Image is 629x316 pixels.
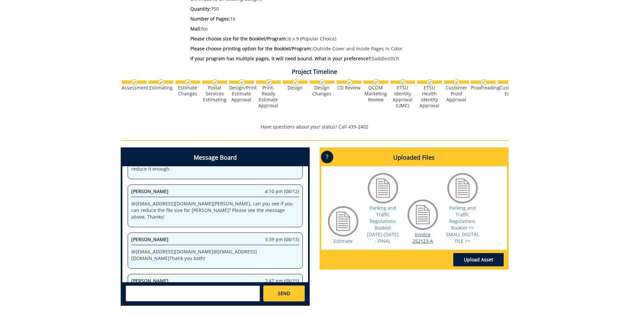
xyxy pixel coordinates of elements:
img: checkmark [346,79,352,85]
div: ETSU Health Identity Approval [417,85,442,109]
span: Number of Pages: [190,16,230,22]
p: Outside Cover and Inside Pages in Color [190,45,450,52]
p: No [190,26,450,32]
a: Parking and Traffic Regulations Booklet << SMALL DIGITAL FILE >> [446,205,479,244]
div: Estimating [149,85,173,91]
p: ? [321,151,333,163]
span: 4:10 pm (08/12) [265,188,299,195]
div: Customer Edits [498,85,523,97]
span: 2:47 pm (08/15) [265,278,299,284]
span: Please choose size for the Booklet/Program:: [190,35,288,42]
p: 750 [190,6,450,12]
span: [PERSON_NAME] [131,236,168,242]
textarea: messageToSend [126,286,260,301]
p: Saddlestitch [190,55,450,62]
div: CD Review [337,85,361,91]
span: [PERSON_NAME] [131,278,168,284]
div: Proofreading [471,85,496,91]
p: 6 x 9 (Popular Choice) [190,35,450,42]
img: checkmark [239,79,245,85]
img: checkmark [266,79,272,85]
img: checkmark [319,79,326,85]
div: Design Changes [310,85,335,97]
img: checkmark [480,79,487,85]
img: checkmark [454,79,460,85]
p: @ [EMAIL_ADDRESS][DOMAIN_NAME] @ [EMAIL_ADDRESS][DOMAIN_NAME] Thank you both! [131,248,299,262]
div: Customer Proof Approval [444,85,469,103]
div: QCOM Marketing Review [363,85,388,103]
span: 3:39 pm (08/13) [265,236,299,243]
span: [PERSON_NAME] [131,188,168,194]
img: checkmark [507,79,514,85]
a: Parking and Traffic Regulations Booklet [DATE]-[DATE] - FINAL [367,205,399,244]
span: Mail: [190,26,201,32]
h4: Project Timeline [121,69,509,75]
h4: Uploaded Files [321,149,507,166]
span: If your program has multiple pages, it will need bound. What is your preference?: [190,55,372,62]
div: Print-Ready Estimate Approval [256,85,281,109]
span: SEND [278,290,290,297]
img: checkmark [158,79,164,85]
div: ETSU Identity Approval (UMC) [390,85,415,109]
a: Upload Asset [453,253,504,266]
img: checkmark [427,79,433,85]
div: Postal Services Estimating [202,85,227,103]
h4: Message Board [122,149,308,166]
img: checkmark [373,79,379,85]
img: checkmark [292,79,299,85]
div: Design/Print Estimate Approval [229,85,254,103]
p: Have questions about your status? Call 439-2402 [121,124,509,130]
div: Assessment [122,85,147,91]
img: checkmark [185,79,191,85]
p: @ [EMAIL_ADDRESS][DOMAIN_NAME] [PERSON_NAME], can you see if you can reduce the file size for [PE... [131,200,299,220]
span: Quantity: [190,6,211,12]
img: checkmark [131,79,138,85]
img: checkmark [212,79,218,85]
p: 16 [190,16,450,22]
div: Estimate Changes [175,85,200,97]
span: Please choose printing option for the Booklet/Program:: [190,45,313,52]
div: Design [283,85,308,91]
img: checkmark [400,79,406,85]
a: SEND [263,286,304,301]
a: Estimate [334,238,353,244]
a: Invoice 252123-A [412,231,433,244]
